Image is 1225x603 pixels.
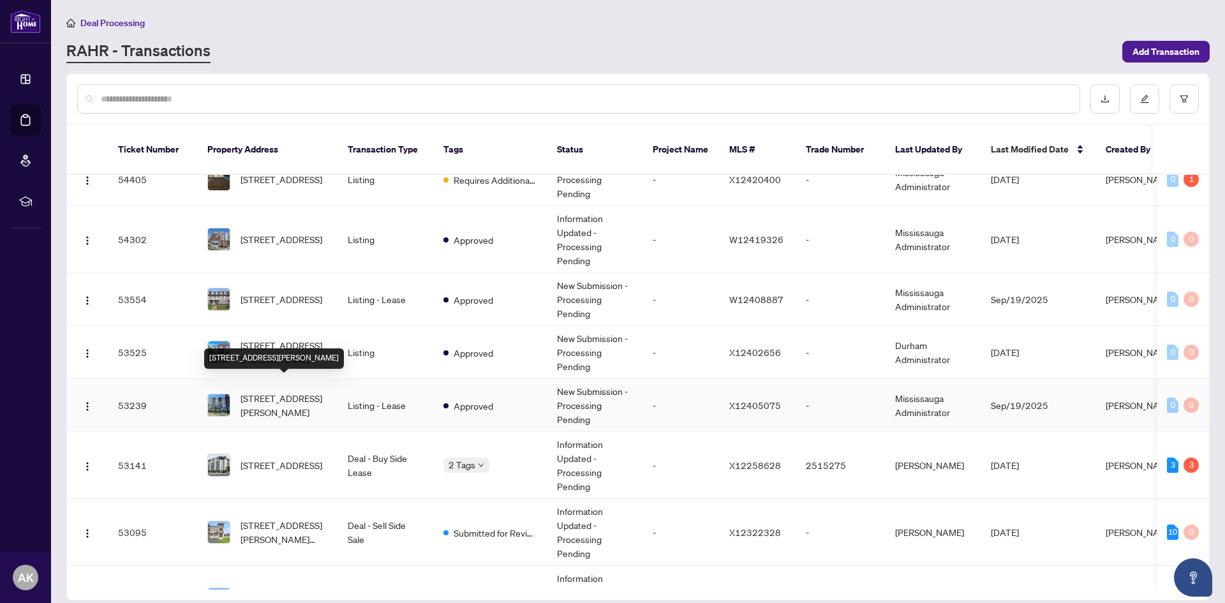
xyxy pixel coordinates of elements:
[241,391,327,419] span: [STREET_ADDRESS][PERSON_NAME]
[1106,234,1175,245] span: [PERSON_NAME]
[1184,525,1199,540] div: 0
[338,125,433,175] th: Transaction Type
[991,294,1048,305] span: Sep/19/2025
[642,206,719,273] td: -
[208,394,230,416] img: thumbnail-img
[433,125,547,175] th: Tags
[1095,125,1172,175] th: Created By
[82,235,93,246] img: Logo
[796,153,885,206] td: -
[454,233,493,247] span: Approved
[108,206,197,273] td: 54302
[338,326,433,379] td: Listing
[208,168,230,190] img: thumbnail-img
[208,521,230,543] img: thumbnail-img
[1167,345,1178,360] div: 0
[454,173,537,187] span: Requires Additional Docs
[82,401,93,412] img: Logo
[547,125,642,175] th: Status
[729,346,781,358] span: X12402656
[991,174,1019,185] span: [DATE]
[1090,84,1120,114] button: download
[1180,94,1189,103] span: filter
[77,522,98,542] button: Logo
[981,125,1095,175] th: Last Modified Date
[108,499,197,566] td: 53095
[1167,398,1178,413] div: 0
[241,518,327,546] span: [STREET_ADDRESS][PERSON_NAME][PERSON_NAME]
[77,289,98,309] button: Logo
[1122,41,1210,63] button: Add Transaction
[796,326,885,379] td: -
[1167,172,1178,187] div: 0
[991,459,1019,471] span: [DATE]
[642,379,719,432] td: -
[991,399,1048,411] span: Sep/19/2025
[642,499,719,566] td: -
[108,125,197,175] th: Ticket Number
[208,454,230,476] img: thumbnail-img
[77,455,98,475] button: Logo
[796,206,885,273] td: -
[18,569,34,586] span: AK
[108,326,197,379] td: 53525
[642,153,719,206] td: -
[1140,94,1149,103] span: edit
[729,294,783,305] span: W12408887
[885,273,981,326] td: Mississauga Administrator
[1106,174,1175,185] span: [PERSON_NAME]
[208,228,230,250] img: thumbnail-img
[10,10,41,33] img: logo
[82,175,93,186] img: Logo
[1167,232,1178,247] div: 0
[1167,292,1178,307] div: 0
[82,528,93,539] img: Logo
[642,432,719,499] td: -
[885,125,981,175] th: Last Updated By
[885,432,981,499] td: [PERSON_NAME]
[547,326,642,379] td: New Submission - Processing Pending
[729,399,781,411] span: X12405075
[991,526,1019,538] span: [DATE]
[1174,558,1212,597] button: Open asap
[729,174,781,185] span: X12420400
[454,399,493,413] span: Approved
[885,499,981,566] td: [PERSON_NAME]
[796,432,885,499] td: 2515275
[241,232,322,246] span: [STREET_ADDRESS]
[108,379,197,432] td: 53239
[885,326,981,379] td: Durham Administrator
[1106,346,1175,358] span: [PERSON_NAME]
[885,379,981,432] td: Mississauga Administrator
[241,338,327,366] span: [STREET_ADDRESS][PERSON_NAME]
[338,153,433,206] td: Listing
[338,206,433,273] td: Listing
[796,379,885,432] td: -
[719,125,796,175] th: MLS #
[547,499,642,566] td: Information Updated - Processing Pending
[204,348,344,369] div: [STREET_ADDRESS][PERSON_NAME]
[77,395,98,415] button: Logo
[1184,172,1199,187] div: 1
[729,526,781,538] span: X12322328
[1167,525,1178,540] div: 10
[77,229,98,249] button: Logo
[991,234,1019,245] span: [DATE]
[454,526,537,540] span: Submitted for Review
[1167,458,1178,473] div: 3
[454,293,493,307] span: Approved
[885,206,981,273] td: Mississauga Administrator
[82,295,93,306] img: Logo
[796,125,885,175] th: Trade Number
[241,292,322,306] span: [STREET_ADDRESS]
[1106,459,1175,471] span: [PERSON_NAME]
[1106,526,1175,538] span: [PERSON_NAME]
[197,125,338,175] th: Property Address
[1184,398,1199,413] div: 0
[642,125,719,175] th: Project Name
[547,432,642,499] td: Information Updated - Processing Pending
[66,19,75,27] span: home
[729,459,781,471] span: X12258628
[991,346,1019,358] span: [DATE]
[454,346,493,360] span: Approved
